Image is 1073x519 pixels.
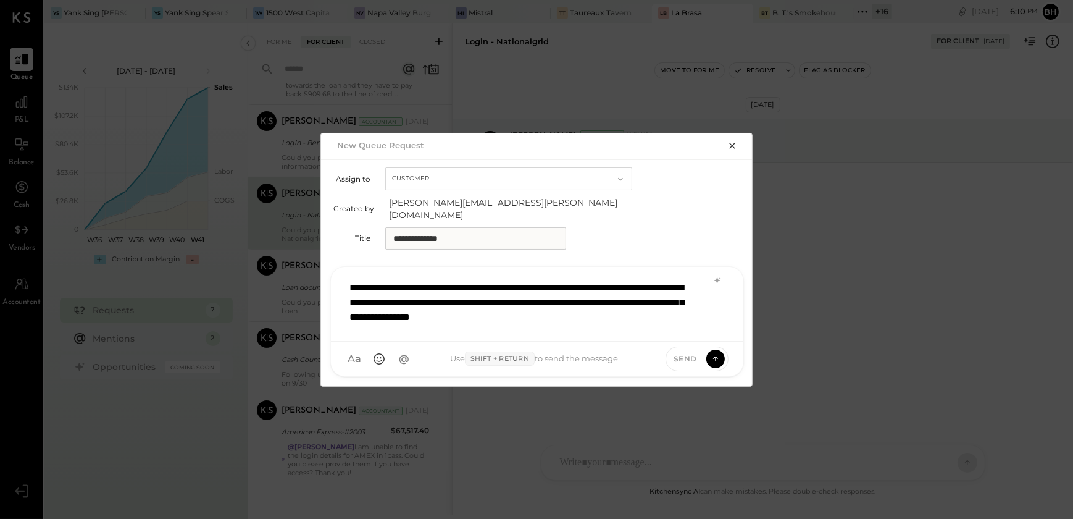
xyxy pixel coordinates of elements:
span: Send [674,353,697,364]
label: Title [333,234,370,243]
h2: New Queue Request [337,140,424,150]
span: @ [399,353,409,365]
label: Created by [333,204,374,213]
span: [PERSON_NAME][EMAIL_ADDRESS][PERSON_NAME][DOMAIN_NAME] [389,196,636,221]
span: Shift + Return [465,352,535,366]
button: Customer [385,167,632,190]
div: Use to send the message [415,352,653,366]
button: @ [393,348,415,370]
button: Aa [343,348,365,370]
span: a [355,353,361,365]
label: Assign to [333,174,370,184]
